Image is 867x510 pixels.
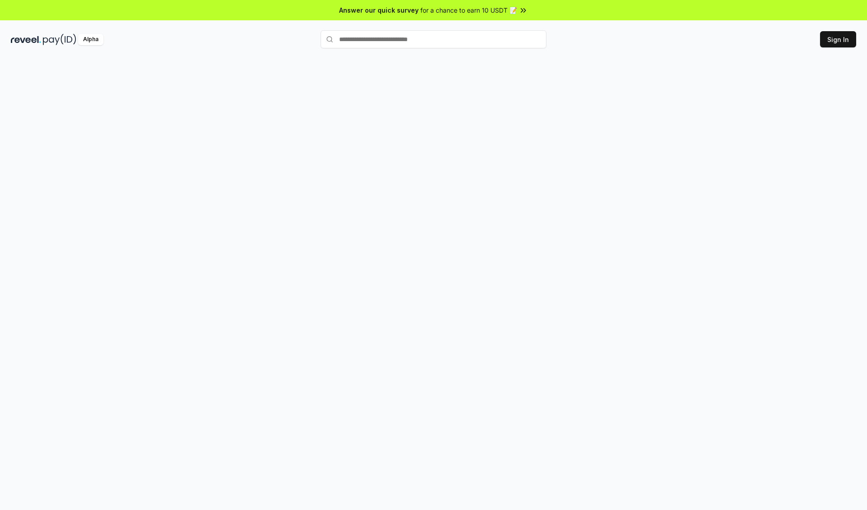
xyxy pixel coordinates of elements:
img: reveel_dark [11,34,41,45]
img: pay_id [43,34,76,45]
button: Sign In [820,31,856,47]
span: for a chance to earn 10 USDT 📝 [420,5,517,15]
div: Alpha [78,34,103,45]
span: Answer our quick survey [339,5,419,15]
